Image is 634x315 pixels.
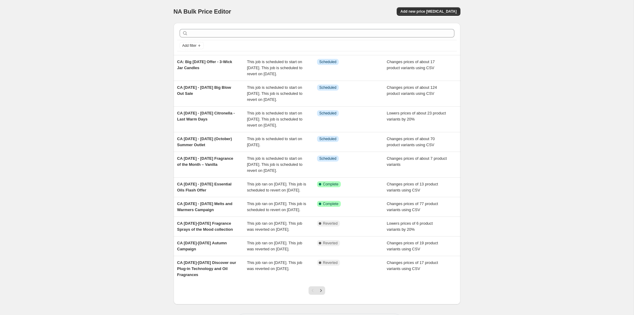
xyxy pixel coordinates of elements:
span: Reverted [323,260,338,265]
span: CA [DATE]-[DATE] Autumn Campaign [177,241,227,251]
span: Changes prices of 19 product variants using CSV [387,241,438,251]
span: CA [DATE]-[DATE] Fragrance Sprays of the Mood collection [177,221,233,232]
span: CA [DATE] - [DATE] Citronella - Last Warm Days [177,111,235,121]
span: Reverted [323,221,338,226]
span: Complete [323,182,338,187]
button: Add new price [MEDICAL_DATA] [397,7,460,16]
span: This job ran on [DATE]. This job is scheduled to revert on [DATE]. [247,201,306,212]
span: Lowers prices of about 23 product variants by 20% [387,111,446,121]
button: Add filter [180,42,204,49]
span: Add filter [182,43,197,48]
span: This job is scheduled to start on [DATE]. This job is scheduled to revert on [DATE]. [247,156,303,173]
span: CA [DATE] - [DATE] Fragrance of the Month – Vanilla [177,156,233,167]
span: This job is scheduled to start on [DATE]. This job is scheduled to revert on [DATE]. [247,59,303,76]
span: CA: Big [DATE] Offer - 3-Wick Jar Candles [177,59,232,70]
span: Changes prices of 17 product variants using CSV [387,260,438,271]
span: This job ran on [DATE]. This job is scheduled to revert on [DATE]. [247,182,306,192]
span: Scheduled [319,156,337,161]
span: CA [DATE] - [DATE] (October) Summer Outlet [177,137,232,147]
span: Changes prices of 77 product variants using CSV [387,201,438,212]
span: This job is scheduled to start on [DATE]. This job is scheduled to revert on [DATE]. [247,111,303,127]
span: CA [DATE] - [DATE] Big Blow Out Sale [177,85,231,96]
span: Changes prices of about 7 product variants [387,156,447,167]
span: Changes prices of about 17 product variants using CSV [387,59,435,70]
span: Add new price [MEDICAL_DATA] [400,9,456,14]
span: CA [DATE] - [DATE] Essential Oils Flash Offer [177,182,232,192]
span: This job is scheduled to start on [DATE]. [247,137,302,147]
span: Reverted [323,241,338,246]
span: Changes prices of about 124 product variants using CSV [387,85,437,96]
span: CA [DATE]-[DATE] Discover our Plug-in Technology and Oil Fragrances [177,260,236,277]
span: Scheduled [319,111,337,116]
nav: Pagination [309,286,325,295]
span: Complete [323,201,338,206]
span: Lowers prices of 6 product variants by 20% [387,221,433,232]
span: Changes prices of 13 product variants using CSV [387,182,438,192]
span: Scheduled [319,85,337,90]
span: Changes prices of about 70 product variants using CSV [387,137,435,147]
span: NA Bulk Price Editor [174,8,231,15]
span: This job is scheduled to start on [DATE]. This job is scheduled to revert on [DATE]. [247,85,303,102]
span: Scheduled [319,137,337,141]
span: CA [DATE] - [DATE] Melts and Warmers Campaign [177,201,232,212]
span: This job ran on [DATE]. This job was reverted on [DATE]. [247,221,302,232]
span: Scheduled [319,59,337,64]
span: This job ran on [DATE]. This job was reverted on [DATE]. [247,260,302,271]
span: This job ran on [DATE]. This job was reverted on [DATE]. [247,241,302,251]
button: Next [317,286,325,295]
